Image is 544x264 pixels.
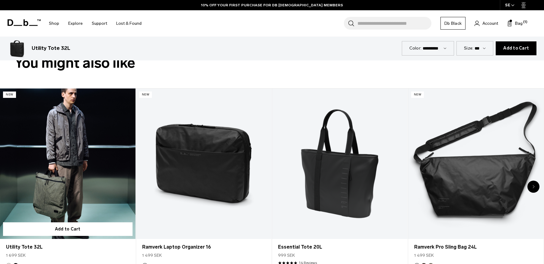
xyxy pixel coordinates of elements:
a: Ramverk Laptop Organizer 16 [142,243,266,251]
a: Essential Tote 20L [278,243,402,251]
a: Support [92,13,107,34]
a: Explore [68,13,83,34]
span: (1) [523,20,527,25]
a: Ramverk Pro Sling Bag 24L [408,89,544,239]
p: New [411,92,424,98]
h2: You might also like [14,52,530,74]
a: 10% OFF YOUR FIRST PURCHASE FOR DB [DEMOGRAPHIC_DATA] MEMBERS [201,2,343,8]
span: 1 499 SEK [142,252,162,259]
p: New [139,92,152,98]
label: Size: [464,45,473,51]
span: 1 699 SEK [6,252,26,259]
span: Add to Cart [503,46,529,51]
a: Db Black [440,17,466,30]
nav: Main Navigation [44,10,146,37]
a: Essential Tote 20L [272,89,408,239]
span: 999 SEK [278,252,295,259]
h3: Utility Tote 32L [32,44,70,52]
label: Color: [409,45,422,51]
a: Shop [49,13,59,34]
a: Lost & Found [116,13,142,34]
span: 1 499 SEK [414,252,434,259]
span: Account [482,20,498,27]
button: Bag (1) [507,20,523,27]
button: Add to Cart [3,222,133,236]
p: New [3,92,16,98]
a: Utility Tote 32L [6,243,130,251]
a: Ramverk Laptop Organizer 16 [136,89,272,239]
a: Account [475,20,498,27]
div: Next slide [527,181,539,193]
button: Add to Cart [496,41,536,55]
img: Utility Tote 32L Black Out [8,39,27,58]
a: Ramverk Pro Sling Bag 24L [414,243,538,251]
span: Bag [515,20,523,27]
